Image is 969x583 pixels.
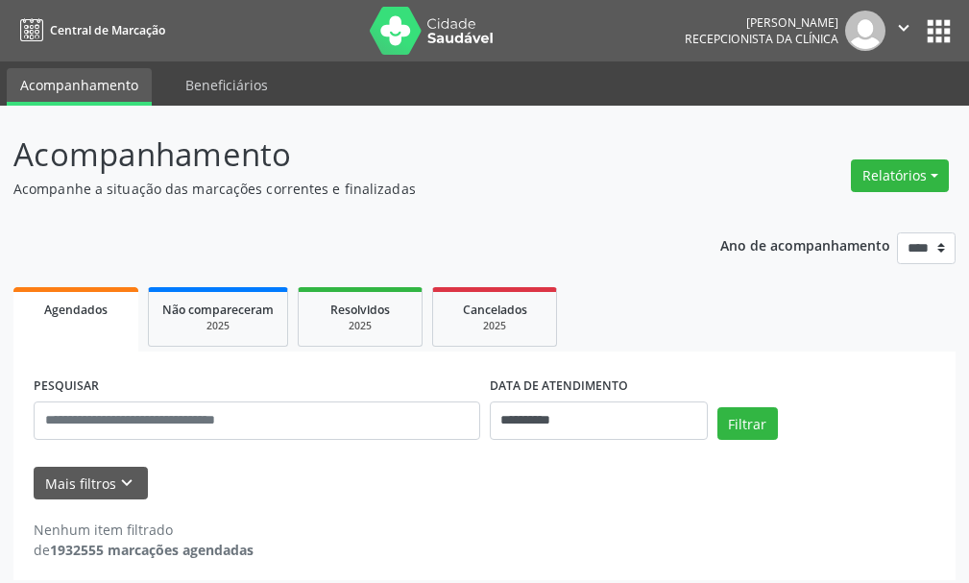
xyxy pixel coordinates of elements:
span: Agendados [44,302,108,318]
div: Nenhum item filtrado [34,520,254,540]
p: Acompanhamento [13,131,673,179]
a: Beneficiários [172,68,281,102]
button: Relatórios [851,159,949,192]
span: Recepcionista da clínica [685,31,838,47]
p: Ano de acompanhamento [720,232,890,256]
span: Cancelados [463,302,527,318]
label: DATA DE ATENDIMENTO [490,372,628,401]
button: apps [922,14,956,48]
div: 2025 [447,319,543,333]
div: 2025 [312,319,408,333]
button:  [885,11,922,51]
button: Mais filtroskeyboard_arrow_down [34,467,148,500]
span: Resolvidos [330,302,390,318]
i: keyboard_arrow_down [116,473,137,494]
button: Filtrar [717,407,778,440]
span: Central de Marcação [50,22,165,38]
strong: 1932555 marcações agendadas [50,541,254,559]
img: img [845,11,885,51]
div: [PERSON_NAME] [685,14,838,31]
a: Central de Marcação [13,14,165,46]
a: Acompanhamento [7,68,152,106]
i:  [893,17,914,38]
div: de [34,540,254,560]
div: 2025 [162,319,274,333]
label: PESQUISAR [34,372,99,401]
span: Não compareceram [162,302,274,318]
p: Acompanhe a situação das marcações correntes e finalizadas [13,179,673,199]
